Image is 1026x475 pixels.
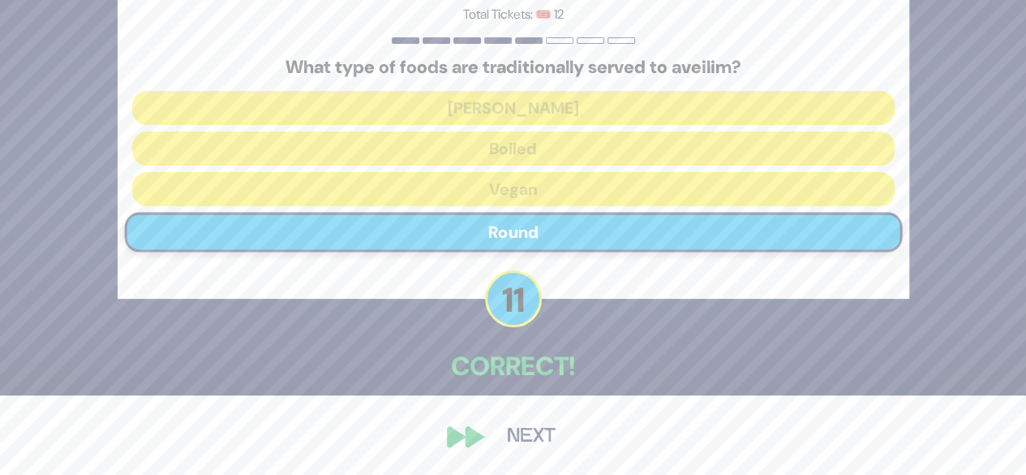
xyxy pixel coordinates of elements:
[484,418,578,456] button: Next
[124,213,902,253] button: Round
[132,5,895,24] p: Total Tickets: 🎟️ 12
[118,347,909,386] p: Correct!
[485,270,542,327] p: 11
[132,172,895,206] button: Vegan
[132,57,895,78] h5: What type of foods are traditionally served to aveilim?
[132,132,895,166] button: Boiled
[132,91,895,125] button: [PERSON_NAME]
